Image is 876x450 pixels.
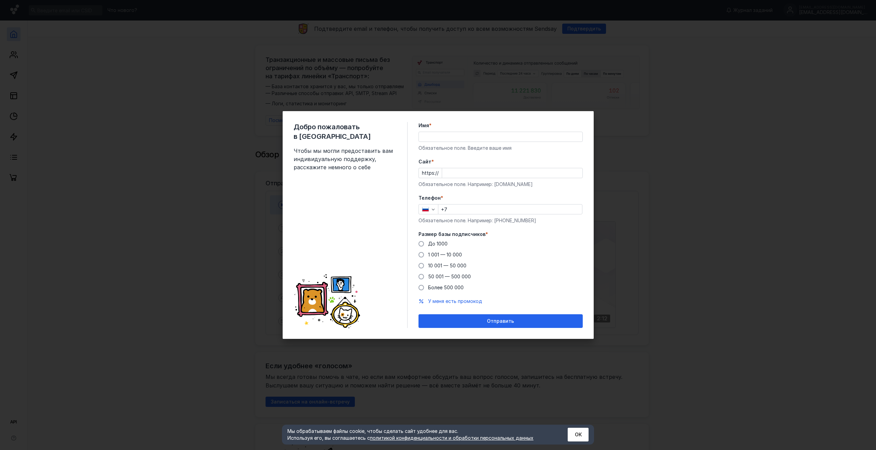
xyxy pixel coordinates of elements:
[418,195,441,201] span: Телефон
[418,158,431,165] span: Cайт
[418,181,583,188] div: Обязательное поле. Например: [DOMAIN_NAME]
[428,284,464,290] span: Более 500 000
[428,298,482,305] button: У меня есть промокод
[418,231,486,238] span: Размер базы подписчиков
[418,314,583,328] button: Отправить
[428,298,482,304] span: У меня есть промокод
[428,274,471,279] span: 50 001 — 500 000
[568,428,589,441] button: ОК
[428,241,448,247] span: До 1000
[428,263,466,268] span: 10 001 — 50 000
[428,252,462,257] span: 1 001 — 10 000
[370,435,533,441] a: политикой конфиденциальности и обработки персональных данных
[487,318,514,324] span: Отправить
[418,145,583,151] div: Обязательное поле. Введите ваше имя
[294,122,396,141] span: Добро пожаловать в [GEOGRAPHIC_DATA]
[418,122,429,129] span: Имя
[294,147,396,171] span: Чтобы мы могли предоставить вам индивидуальную поддержку, расскажите немного о себе
[418,217,583,224] div: Обязательное поле. Например: [PHONE_NUMBER]
[287,428,551,441] div: Мы обрабатываем файлы cookie, чтобы сделать сайт удобнее для вас. Используя его, вы соглашаетесь c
